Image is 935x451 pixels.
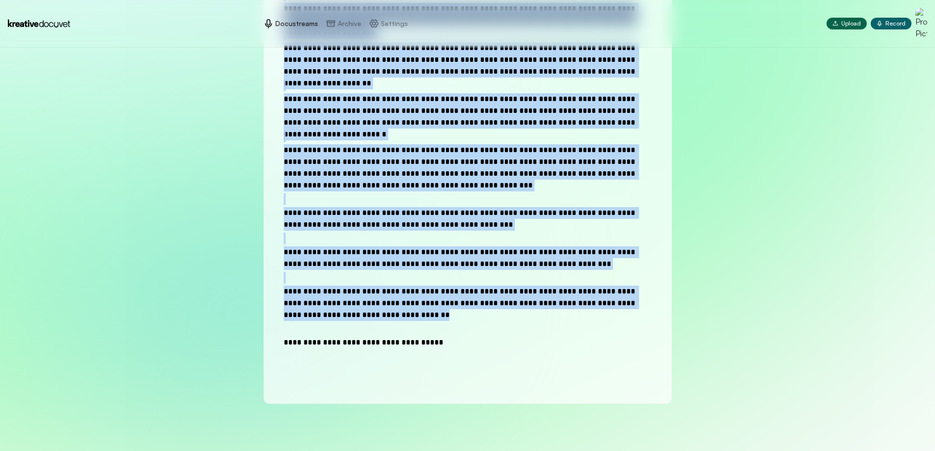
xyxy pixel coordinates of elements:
a: Docustreams [264,19,318,28]
p: Settings [381,19,408,28]
a: Settings [369,19,408,28]
button: Record [871,18,911,29]
a: Archive [326,19,361,28]
button: Upload [827,18,867,29]
span: Record [885,20,906,27]
p: Docustreams [275,19,318,28]
p: Archive [338,19,361,28]
img: Profile Picture [915,8,927,39]
span: Upload [841,20,861,27]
